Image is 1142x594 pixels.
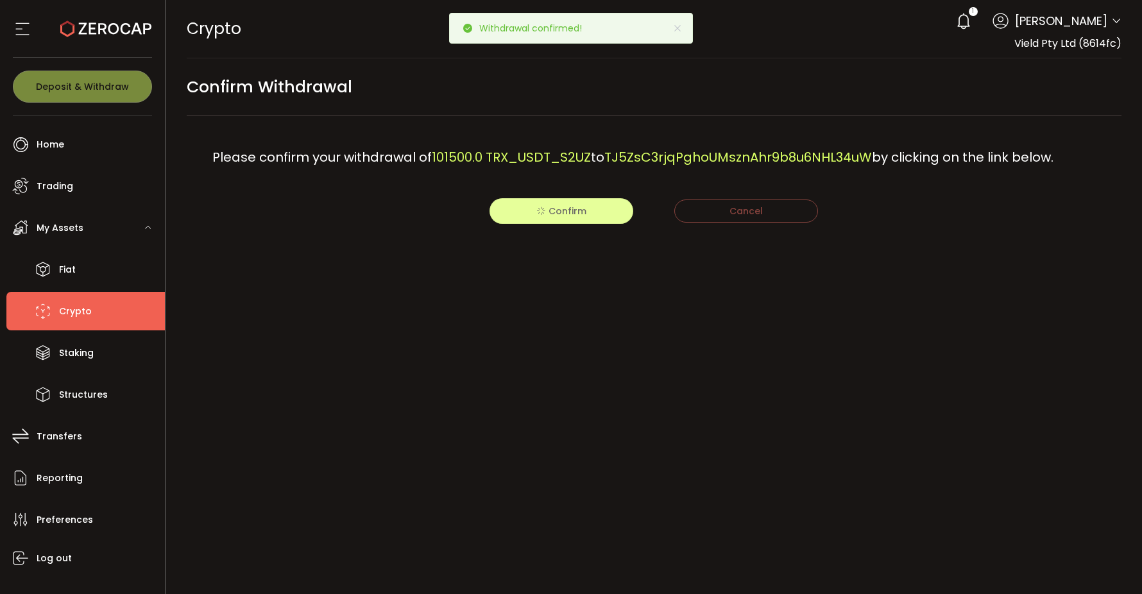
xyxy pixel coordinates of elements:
span: Reporting [37,469,83,488]
span: Cancel [729,205,763,217]
span: Vield Pty Ltd (8614fc) [1014,36,1121,51]
span: Trading [37,177,73,196]
button: Deposit & Withdraw [13,71,152,103]
span: by clicking on the link below. [872,148,1053,166]
button: Cancel [674,199,818,223]
span: Crypto [59,302,92,321]
span: 101500.0 TRX_USDT_S2UZ [432,148,591,166]
span: 1 [972,7,974,16]
span: My Assets [37,219,83,237]
span: Staking [59,344,94,362]
span: Transfers [37,427,82,446]
span: Structures [59,386,108,404]
span: Log out [37,549,72,568]
span: [PERSON_NAME] [1015,12,1107,30]
span: Home [37,135,64,154]
span: to [591,148,604,166]
span: TJ5ZsC3rjqPghoUMsznAhr9b8u6NHL34uW [604,148,872,166]
span: Crypto [187,17,241,40]
iframe: Chat Widget [1078,532,1142,594]
span: Fiat [59,260,76,279]
span: Deposit & Withdraw [36,82,129,91]
span: Preferences [37,511,93,529]
span: Please confirm your withdrawal of [212,148,432,166]
span: Confirm Withdrawal [187,72,352,101]
p: Withdrawal confirmed! [479,24,592,33]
